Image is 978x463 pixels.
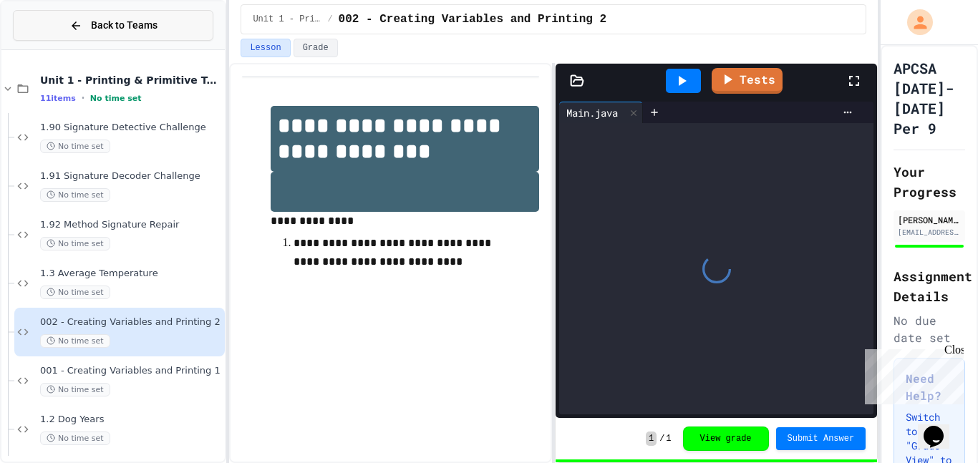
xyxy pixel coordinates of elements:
button: Submit Answer [776,427,866,450]
span: 1.2 Dog Years [40,414,222,426]
span: No time set [40,140,110,153]
button: Back to Teams [13,10,213,41]
span: Back to Teams [91,18,158,33]
span: No time set [40,432,110,445]
span: No time set [40,188,110,202]
span: 002 - Creating Variables and Printing 2 [40,316,222,328]
button: View grade [683,427,769,451]
div: Main.java [559,102,643,123]
span: 1.3 Average Temperature [40,268,222,280]
span: Unit 1 - Printing & Primitive Types [253,14,321,25]
a: Tests [712,68,783,94]
h2: Your Progress [894,162,965,202]
iframe: chat widget [918,406,964,449]
span: 1.90 Signature Detective Challenge [40,122,222,134]
span: No time set [40,237,110,250]
span: / [327,14,332,25]
span: No time set [40,286,110,299]
span: Unit 1 - Printing & Primitive Types [40,74,222,87]
div: [PERSON_NAME] [898,213,961,226]
span: 1 [646,432,657,446]
div: Chat with us now!Close [6,6,99,91]
span: • [82,92,84,104]
h2: Assignment Details [894,266,965,306]
iframe: chat widget [859,343,964,404]
button: Grade [294,39,338,57]
div: No due date set [894,312,965,346]
div: [EMAIL_ADDRESS][DOMAIN_NAME] [898,227,961,238]
button: Lesson [241,39,290,57]
span: 002 - Creating Variables and Printing 2 [339,11,606,28]
span: No time set [40,334,110,348]
span: / [659,433,664,444]
span: 001 - Creating Variables and Printing 1 [40,365,222,377]
h1: APCSA [DATE]-[DATE] Per 9 [894,58,965,138]
span: No time set [90,94,142,103]
span: Submit Answer [788,433,855,444]
span: 1 [666,433,671,444]
span: 1.91 Signature Decoder Challenge [40,170,222,182]
span: 11 items [40,94,76,103]
div: My Account [892,6,936,39]
div: Main.java [559,105,625,120]
span: 1.92 Method Signature Repair [40,219,222,231]
span: No time set [40,383,110,396]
